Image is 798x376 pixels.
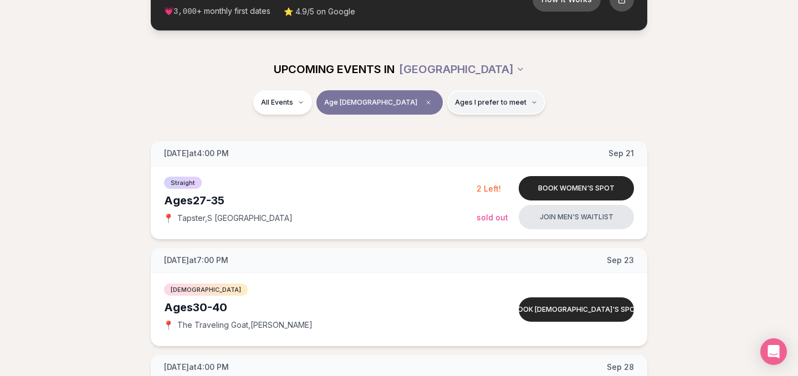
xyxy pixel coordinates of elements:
span: Sep 21 [608,148,634,159]
span: Sep 28 [607,362,634,373]
span: [DEMOGRAPHIC_DATA] [164,284,248,296]
span: [DATE] at 4:00 PM [164,362,229,373]
button: Age [DEMOGRAPHIC_DATA]Clear age [316,90,443,115]
span: Tapster , S [GEOGRAPHIC_DATA] [177,213,293,224]
div: Ages 27-35 [164,193,477,208]
button: Book women's spot [519,176,634,200]
span: 3,000 [173,7,197,16]
span: ⭐ 4.9/5 on Google [284,6,355,17]
div: Open Intercom Messenger [760,338,787,365]
span: 📍 [164,214,173,223]
button: [GEOGRAPHIC_DATA] [399,57,525,81]
span: Sep 23 [607,255,634,266]
span: [DATE] at 7:00 PM [164,255,228,266]
span: All Events [261,98,293,107]
span: 📍 [164,321,173,329]
span: 💗 + monthly first dates [164,6,270,17]
button: Join men's waitlist [519,205,634,229]
span: Straight [164,177,202,189]
span: Clear age [422,96,435,109]
button: Ages I prefer to meet [447,90,545,115]
span: 2 Left! [477,184,501,193]
span: Sold Out [477,213,508,222]
button: All Events [253,90,312,115]
div: Ages 30-40 [164,300,477,315]
span: Age [DEMOGRAPHIC_DATA] [324,98,417,107]
span: The Traveling Goat , [PERSON_NAME] [177,320,313,331]
span: UPCOMING EVENTS IN [274,61,395,77]
button: Book [DEMOGRAPHIC_DATA]'s spot [519,297,634,322]
span: [DATE] at 4:00 PM [164,148,229,159]
span: Ages I prefer to meet [455,98,526,107]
